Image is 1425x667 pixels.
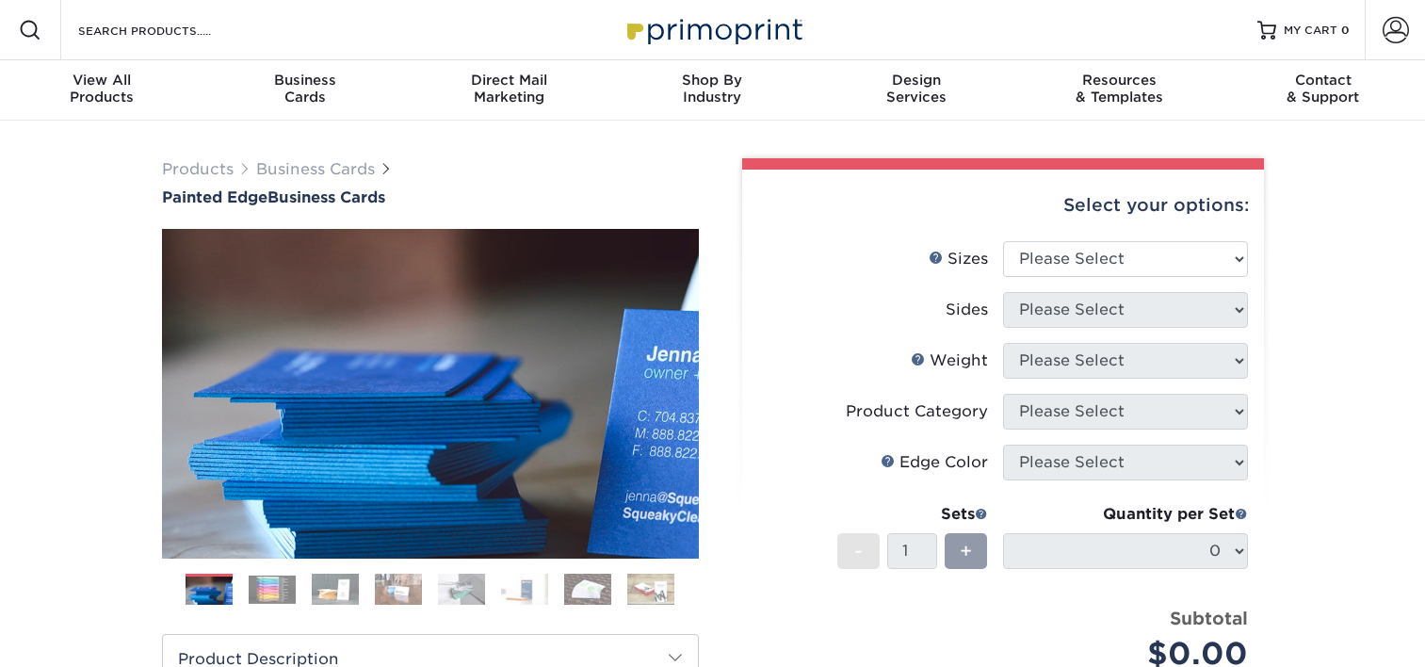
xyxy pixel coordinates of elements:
[619,9,807,50] img: Primoprint
[1222,60,1425,121] a: Contact& Support
[256,160,375,178] a: Business Cards
[407,60,610,121] a: Direct MailMarketing
[162,125,699,662] img: Painted Edge 01
[815,60,1018,121] a: DesignServices
[757,170,1249,241] div: Select your options:
[610,72,814,89] span: Shop By
[1222,72,1425,106] div: & Support
[438,574,485,606] img: Business Cards 05
[1341,24,1350,37] span: 0
[203,60,407,121] a: BusinessCards
[407,72,610,89] span: Direct Mail
[1018,72,1222,89] span: Resources
[1003,503,1248,526] div: Quantity per Set
[162,188,699,206] h1: Business Cards
[312,574,359,606] img: Business Cards 03
[1222,72,1425,89] span: Contact
[162,188,699,206] a: Painted EdgeBusiness Cards
[610,72,814,106] div: Industry
[162,160,234,178] a: Products
[946,299,988,321] div: Sides
[846,400,988,423] div: Product Category
[854,537,863,565] span: -
[1018,60,1222,121] a: Resources& Templates
[1170,608,1248,628] strong: Subtotal
[407,72,610,106] div: Marketing
[911,350,988,372] div: Weight
[929,248,988,270] div: Sizes
[1284,23,1337,39] span: MY CART
[1018,72,1222,106] div: & Templates
[610,60,814,121] a: Shop ByIndustry
[162,188,267,206] span: Painted Edge
[203,72,407,89] span: Business
[564,574,611,606] img: Business Cards 07
[186,567,233,614] img: Business Cards 01
[375,574,422,606] img: Business Cards 04
[203,72,407,106] div: Cards
[881,451,988,474] div: Edge Color
[815,72,1018,89] span: Design
[815,72,1018,106] div: Services
[501,574,548,606] img: Business Cards 06
[76,19,260,41] input: SEARCH PRODUCTS.....
[627,574,674,606] img: Business Cards 08
[837,503,988,526] div: Sets
[249,576,296,604] img: Business Cards 02
[960,537,972,565] span: +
